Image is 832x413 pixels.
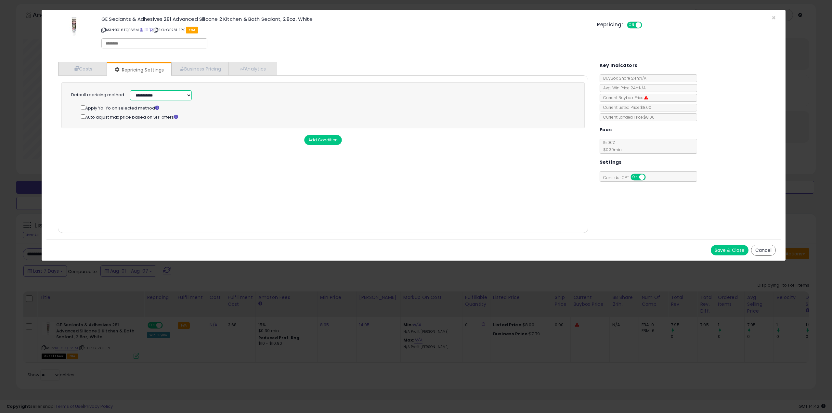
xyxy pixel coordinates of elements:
[145,27,148,32] a: All offer listings
[64,17,84,36] img: 41U6G4VOicL._SL60_.jpg
[641,22,652,28] span: OFF
[186,27,198,33] span: FBA
[304,135,342,145] button: Add Condition
[628,22,636,28] span: ON
[140,27,143,32] a: BuyBox page
[600,114,655,120] span: Current Landed Price: $8.00
[600,61,638,70] h5: Key Indicators
[81,104,571,111] div: Apply Yo-Yo on selected method
[600,175,654,180] span: Consider CPT:
[600,95,648,100] span: Current Buybox Price:
[600,105,651,110] span: Current Listed Price: $8.00
[228,62,276,75] a: Analytics
[107,63,171,76] a: Repricing Settings
[600,85,646,91] span: Avg. Win Price 24h: N/A
[644,96,648,100] i: Suppressed Buy Box
[751,245,776,256] button: Cancel
[171,62,228,75] a: Business Pricing
[149,27,153,32] a: Your listing only
[772,13,776,22] span: ×
[600,126,612,134] h5: Fees
[81,113,571,121] div: Auto adjust max price based on SFP offers
[644,174,655,180] span: OFF
[71,92,125,98] label: Default repricing method:
[711,245,748,255] button: Save & Close
[600,140,622,152] span: 15.00 %
[600,147,622,152] span: $0.30 min
[101,17,587,21] h3: GE Sealants & Adhesives 281 Advanced Silicone 2 Kitchen & Bath Sealant, 2.8oz, White
[600,75,646,81] span: BuyBox Share 24h: N/A
[597,22,623,27] h5: Repricing:
[101,25,587,35] p: ASIN: B016TQF65M | SKU: GE281-1PK
[631,174,639,180] span: ON
[600,158,622,166] h5: Settings
[58,62,107,75] a: Costs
